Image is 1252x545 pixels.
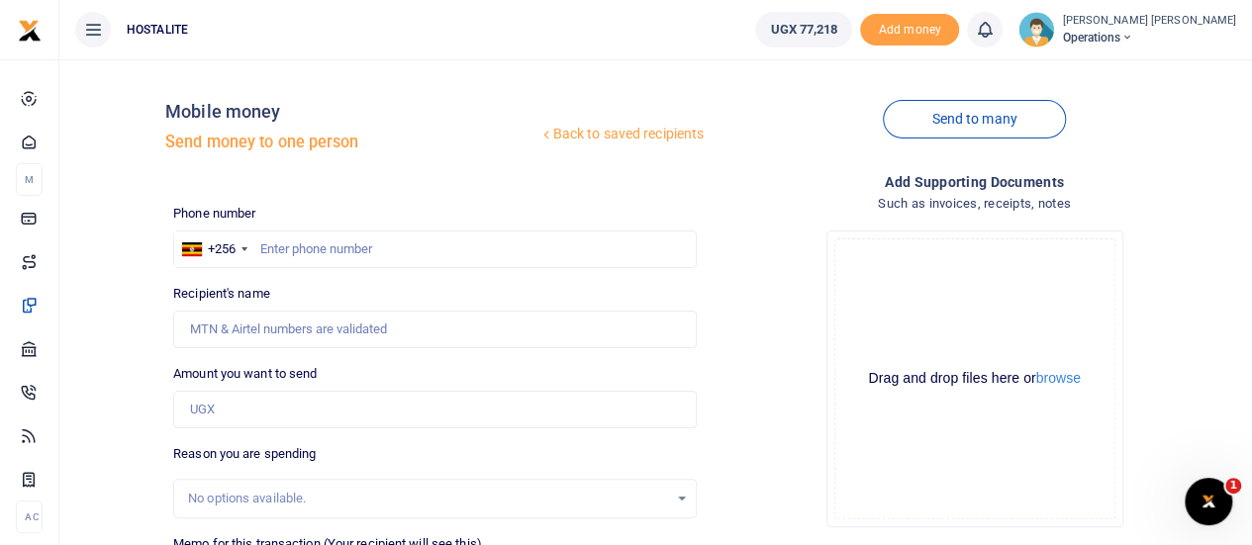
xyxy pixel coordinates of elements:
input: UGX [173,391,697,428]
a: UGX 77,218 [755,12,852,47]
li: M [16,163,43,196]
input: MTN & Airtel numbers are validated [173,311,697,348]
div: File Uploader [826,230,1123,527]
span: 1 [1225,478,1241,494]
small: [PERSON_NAME] [PERSON_NAME] [1062,13,1236,30]
span: UGX 77,218 [770,20,837,40]
h4: Add supporting Documents [713,171,1236,193]
label: Reason you are spending [173,444,316,464]
span: HOSTALITE [119,21,196,39]
img: profile-user [1018,12,1054,47]
iframe: Intercom live chat [1185,478,1232,525]
li: Wallet ballance [747,12,860,47]
button: browse [1036,371,1081,385]
a: Send to many [883,100,1065,138]
a: logo-small logo-large logo-large [18,22,42,37]
div: Uganda: +256 [174,231,253,267]
label: Recipient's name [173,284,270,304]
div: Drag and drop files here or [835,369,1114,388]
a: Add money [860,21,959,36]
div: +256 [208,239,236,259]
label: Amount you want to send [173,364,317,384]
a: profile-user [PERSON_NAME] [PERSON_NAME] Operations [1018,12,1236,47]
input: Enter phone number [173,230,697,268]
li: Toup your wallet [860,14,959,46]
img: logo-small [18,19,42,43]
label: Phone number [173,204,255,224]
a: Back to saved recipients [538,117,706,152]
h4: Such as invoices, receipts, notes [713,193,1236,215]
span: Operations [1062,29,1236,46]
span: Add money [860,14,959,46]
h5: Send money to one person [165,133,537,152]
h4: Mobile money [165,101,537,123]
div: No options available. [188,489,668,508]
li: Ac [16,500,43,533]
